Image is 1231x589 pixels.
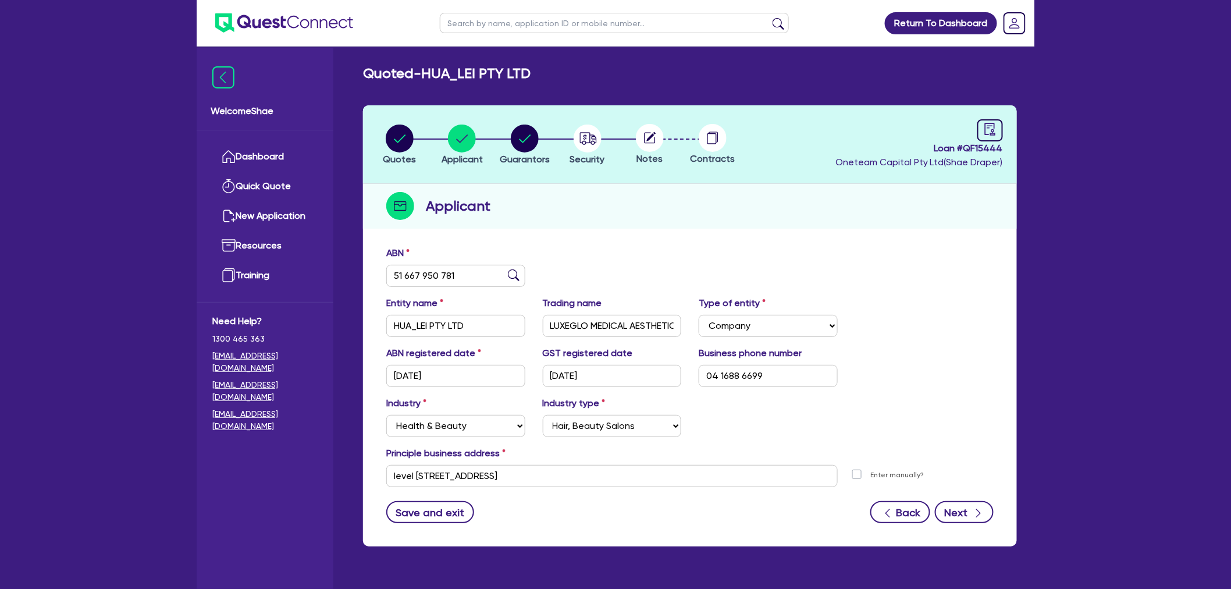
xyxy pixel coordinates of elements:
[212,142,318,172] a: Dashboard
[637,153,663,164] span: Notes
[386,192,414,220] img: step-icon
[543,296,602,310] label: Trading name
[211,104,319,118] span: Welcome Shae
[984,123,997,136] span: audit
[386,501,474,523] button: Save and exit
[383,154,416,165] span: Quotes
[215,13,353,33] img: quest-connect-logo-blue
[835,141,1003,155] span: Loan # QF15444
[690,153,735,164] span: Contracts
[212,333,318,345] span: 1300 465 363
[440,13,789,33] input: Search by name, application ID or mobile number...
[212,314,318,328] span: Need Help?
[441,124,483,167] button: Applicant
[386,396,426,410] label: Industry
[426,196,490,217] h2: Applicant
[222,209,236,223] img: new-application
[222,268,236,282] img: training
[543,396,606,410] label: Industry type
[570,154,605,165] span: Security
[386,446,506,460] label: Principle business address
[212,379,318,403] a: [EMAIL_ADDRESS][DOMAIN_NAME]
[363,65,531,82] h2: Quoted - HUA_LEI PTY LTD
[212,172,318,201] a: Quick Quote
[543,365,682,387] input: DD / MM / YYYY
[570,124,606,167] button: Security
[442,154,483,165] span: Applicant
[699,296,766,310] label: Type of entity
[543,346,633,360] label: GST registered date
[835,157,1003,168] span: Oneteam Capital Pty Ltd ( Shae Draper )
[500,154,550,165] span: Guarantors
[499,124,550,167] button: Guarantors
[935,501,994,523] button: Next
[212,408,318,432] a: [EMAIL_ADDRESS][DOMAIN_NAME]
[212,350,318,374] a: [EMAIL_ADDRESS][DOMAIN_NAME]
[871,470,924,481] label: Enter manually?
[999,8,1030,38] a: Dropdown toggle
[508,269,520,281] img: abn-lookup icon
[212,201,318,231] a: New Application
[870,501,930,523] button: Back
[699,346,802,360] label: Business phone number
[386,246,410,260] label: ABN
[386,296,443,310] label: Entity name
[212,231,318,261] a: Resources
[386,365,525,387] input: DD / MM / YYYY
[222,179,236,193] img: quick-quote
[212,66,234,88] img: icon-menu-close
[885,12,997,34] a: Return To Dashboard
[382,124,417,167] button: Quotes
[222,239,236,253] img: resources
[386,346,481,360] label: ABN registered date
[212,261,318,290] a: Training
